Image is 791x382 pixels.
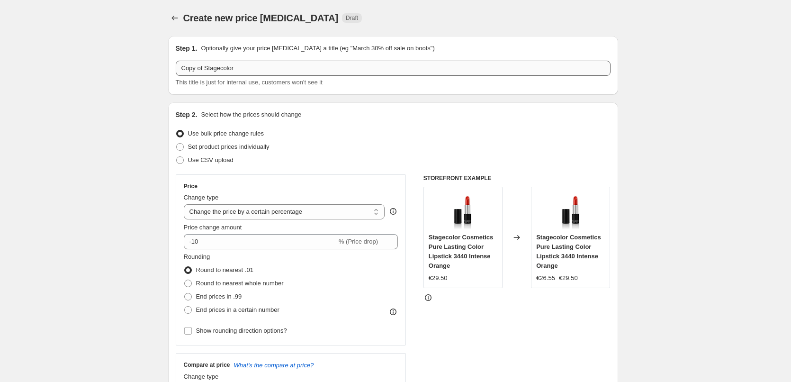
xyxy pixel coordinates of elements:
span: Round to nearest whole number [196,280,284,287]
span: €29.50 [429,274,448,282]
span: This title is just for internal use, customers won't see it [176,79,323,86]
span: Change type [184,373,219,380]
h6: STOREFRONT EXAMPLE [423,174,611,182]
img: stagecolor-cosmetics-pure-lasting-color-lipstick-3440-intense-orange-531730_80x.png [552,192,590,230]
h2: Step 2. [176,110,198,119]
h3: Price [184,182,198,190]
img: stagecolor-cosmetics-pure-lasting-color-lipstick-3440-intense-orange-531730_80x.png [444,192,482,230]
input: 30% off holiday sale [176,61,611,76]
span: Use bulk price change rules [188,130,264,137]
span: Show rounding direction options? [196,327,287,334]
h2: Step 1. [176,44,198,53]
span: Price change amount [184,224,242,231]
span: Draft [346,14,358,22]
span: €26.55 [536,274,555,282]
span: End prices in .99 [196,293,242,300]
div: help [388,207,398,216]
p: Optionally give your price [MEDICAL_DATA] a title (eg "March 30% off sale on boots") [201,44,434,53]
span: Set product prices individually [188,143,270,150]
span: End prices in a certain number [196,306,279,313]
span: Stagecolor Cosmetics Pure Lasting Color Lipstick 3440 Intense Orange [536,234,601,269]
span: % (Price drop) [339,238,378,245]
span: Change type [184,194,219,201]
button: Price change jobs [168,11,181,25]
p: Select how the prices should change [201,110,301,119]
input: -15 [184,234,337,249]
span: Round to nearest .01 [196,266,253,273]
span: €29.50 [559,274,578,282]
span: Stagecolor Cosmetics Pure Lasting Color Lipstick 3440 Intense Orange [429,234,494,269]
button: What's the compare at price? [234,362,314,369]
h3: Compare at price [184,361,230,369]
span: Rounding [184,253,210,260]
span: Use CSV upload [188,156,234,164]
span: Create new price [MEDICAL_DATA] [183,13,339,23]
